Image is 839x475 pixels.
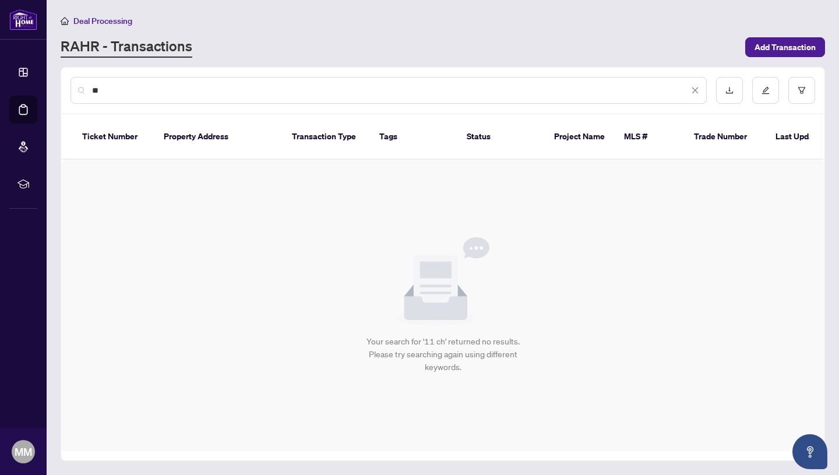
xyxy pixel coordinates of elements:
[61,37,192,58] a: RAHR - Transactions
[61,17,69,25] span: home
[725,86,734,94] span: download
[396,237,489,326] img: Null State Icon
[792,434,827,469] button: Open asap
[745,37,825,57] button: Add Transaction
[9,9,37,30] img: logo
[154,114,283,160] th: Property Address
[685,114,766,160] th: Trade Number
[15,444,32,460] span: MM
[545,114,615,160] th: Project Name
[370,114,457,160] th: Tags
[615,114,685,160] th: MLS #
[752,77,779,104] button: edit
[457,114,545,160] th: Status
[691,86,699,94] span: close
[73,16,132,26] span: Deal Processing
[788,77,815,104] button: filter
[755,38,816,57] span: Add Transaction
[364,335,522,374] div: Your search for '11 ch' returned no results. Please try searching again using different keywords.
[798,86,806,94] span: filter
[73,114,154,160] th: Ticket Number
[762,86,770,94] span: edit
[283,114,370,160] th: Transaction Type
[716,77,743,104] button: download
